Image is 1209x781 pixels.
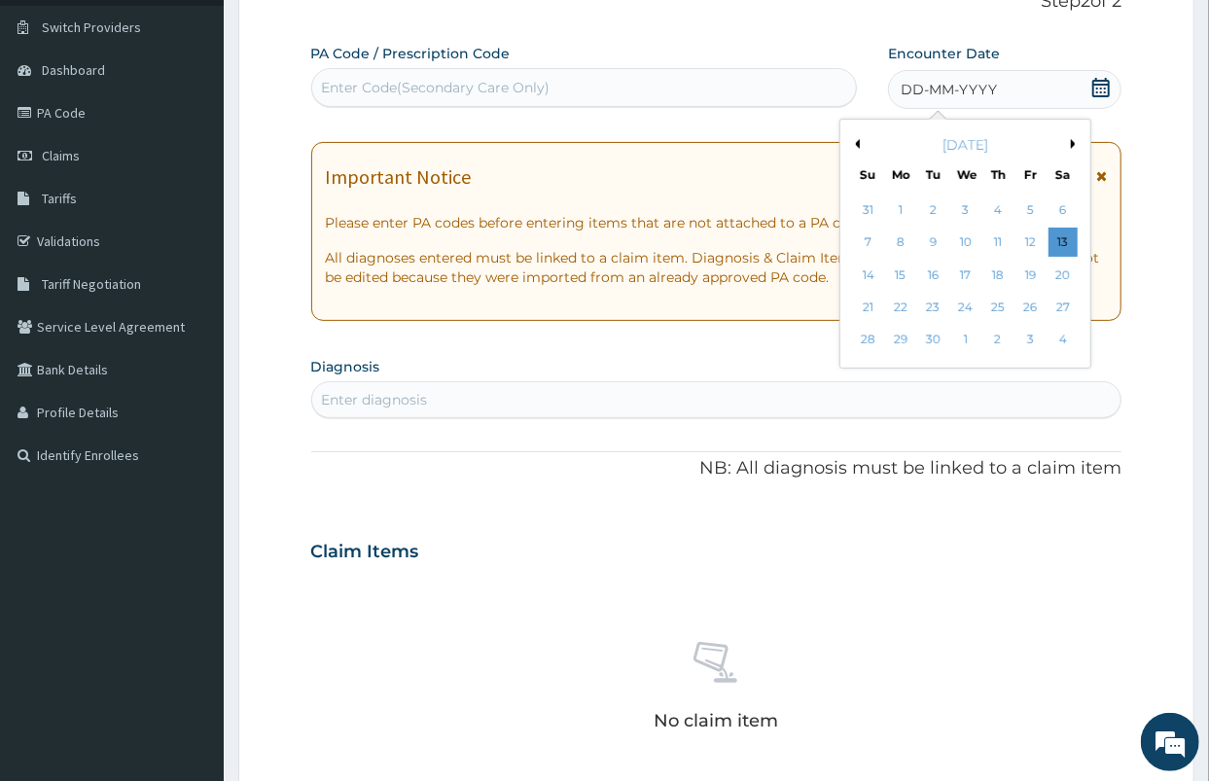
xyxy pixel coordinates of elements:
[1015,293,1045,322] div: Choose Friday, September 26th, 2025
[854,326,883,355] div: Choose Sunday, September 28th, 2025
[950,261,979,290] div: Choose Wednesday, September 17th, 2025
[854,293,883,322] div: Choose Sunday, September 21st, 2025
[886,293,915,322] div: Choose Monday, September 22nd, 2025
[983,261,1013,290] div: Choose Thursday, September 18th, 2025
[918,293,947,322] div: Choose Tuesday, September 23rd, 2025
[42,190,77,207] span: Tariffs
[311,357,380,376] label: Diagnosis
[854,229,883,258] div: Choose Sunday, September 7th, 2025
[983,293,1013,322] div: Choose Thursday, September 25th, 2025
[918,326,947,355] div: Choose Tuesday, September 30th, 2025
[854,195,883,225] div: Choose Sunday, August 31st, 2025
[957,166,974,183] div: We
[1022,166,1039,183] div: Fr
[1015,261,1045,290] div: Choose Friday, September 19th, 2025
[311,456,1122,481] p: NB: All diagnosis must be linked to a claim item
[950,229,979,258] div: Choose Wednesday, September 10th, 2025
[950,293,979,322] div: Choose Wednesday, September 24th, 2025
[886,195,915,225] div: Choose Monday, September 1st, 2025
[36,97,79,146] img: d_794563401_company_1708531726252_794563401
[918,195,947,225] div: Choose Tuesday, September 2nd, 2025
[311,44,511,63] label: PA Code / Prescription Code
[42,61,105,79] span: Dashboard
[852,195,1079,357] div: month 2025-09
[326,213,1108,232] p: Please enter PA codes before entering items that are not attached to a PA code
[1015,326,1045,355] div: Choose Friday, October 3rd, 2025
[983,195,1013,225] div: Choose Thursday, September 4th, 2025
[888,44,1000,63] label: Encounter Date
[655,711,779,730] p: No claim item
[326,248,1108,287] p: All diagnoses entered must be linked to a claim item. Diagnosis & Claim Items that are visible bu...
[901,80,997,99] span: DD-MM-YYYY
[1071,139,1081,149] button: Next Month
[1048,326,1077,355] div: Choose Saturday, October 4th, 2025
[848,135,1083,155] div: [DATE]
[322,78,551,97] div: Enter Code(Secondary Care Only)
[1054,166,1071,183] div: Sa
[850,139,860,149] button: Previous Month
[322,390,428,409] div: Enter diagnosis
[950,326,979,355] div: Choose Wednesday, October 1st, 2025
[319,10,366,56] div: Minimize live chat window
[42,18,141,36] span: Switch Providers
[983,326,1013,355] div: Choose Thursday, October 2nd, 2025
[326,166,472,188] h1: Important Notice
[1015,229,1045,258] div: Choose Friday, September 12th, 2025
[42,147,80,164] span: Claims
[886,261,915,290] div: Choose Monday, September 15th, 2025
[1048,293,1077,322] div: Choose Saturday, September 27th, 2025
[950,195,979,225] div: Choose Wednesday, September 3rd, 2025
[918,229,947,258] div: Choose Tuesday, September 9th, 2025
[886,229,915,258] div: Choose Monday, September 8th, 2025
[1015,195,1045,225] div: Choose Friday, September 5th, 2025
[854,261,883,290] div: Choose Sunday, September 14th, 2025
[918,261,947,290] div: Choose Tuesday, September 16th, 2025
[989,166,1006,183] div: Th
[886,326,915,355] div: Choose Monday, September 29th, 2025
[1048,261,1077,290] div: Choose Saturday, September 20th, 2025
[42,275,141,293] span: Tariff Negotiation
[924,166,941,183] div: Tu
[983,229,1013,258] div: Choose Thursday, September 11th, 2025
[10,531,371,599] textarea: Type your message and hit 'Enter'
[1048,229,1077,258] div: Choose Saturday, September 13th, 2025
[892,166,908,183] div: Mo
[1048,195,1077,225] div: Choose Saturday, September 6th, 2025
[101,109,327,134] div: Chat with us now
[860,166,876,183] div: Su
[311,542,419,563] h3: Claim Items
[113,245,268,442] span: We're online!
